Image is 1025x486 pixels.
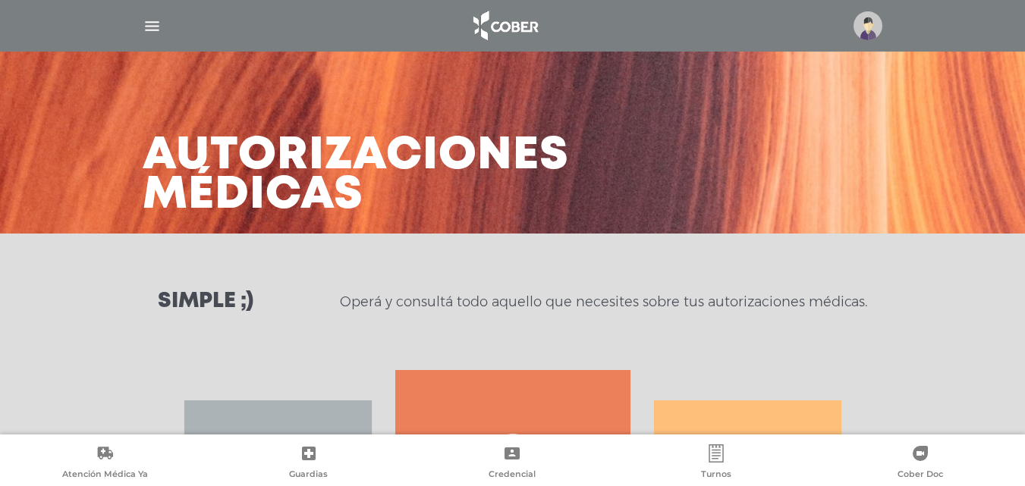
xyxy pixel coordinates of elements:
[62,469,148,482] span: Atención Médica Ya
[465,8,545,44] img: logo_cober_home-white.png
[3,444,207,483] a: Atención Médica Ya
[289,469,328,482] span: Guardias
[340,293,867,311] p: Operá y consultá todo aquello que necesites sobre tus autorizaciones médicas.
[143,136,569,215] h3: Autorizaciones médicas
[615,444,819,483] a: Turnos
[489,469,536,482] span: Credencial
[158,291,253,312] h3: Simple ;)
[207,444,411,483] a: Guardias
[854,11,882,40] img: profile-placeholder.svg
[818,444,1022,483] a: Cober Doc
[701,469,731,482] span: Turnos
[410,444,615,483] a: Credencial
[898,469,943,482] span: Cober Doc
[143,17,162,36] img: Cober_menu-lines-white.svg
